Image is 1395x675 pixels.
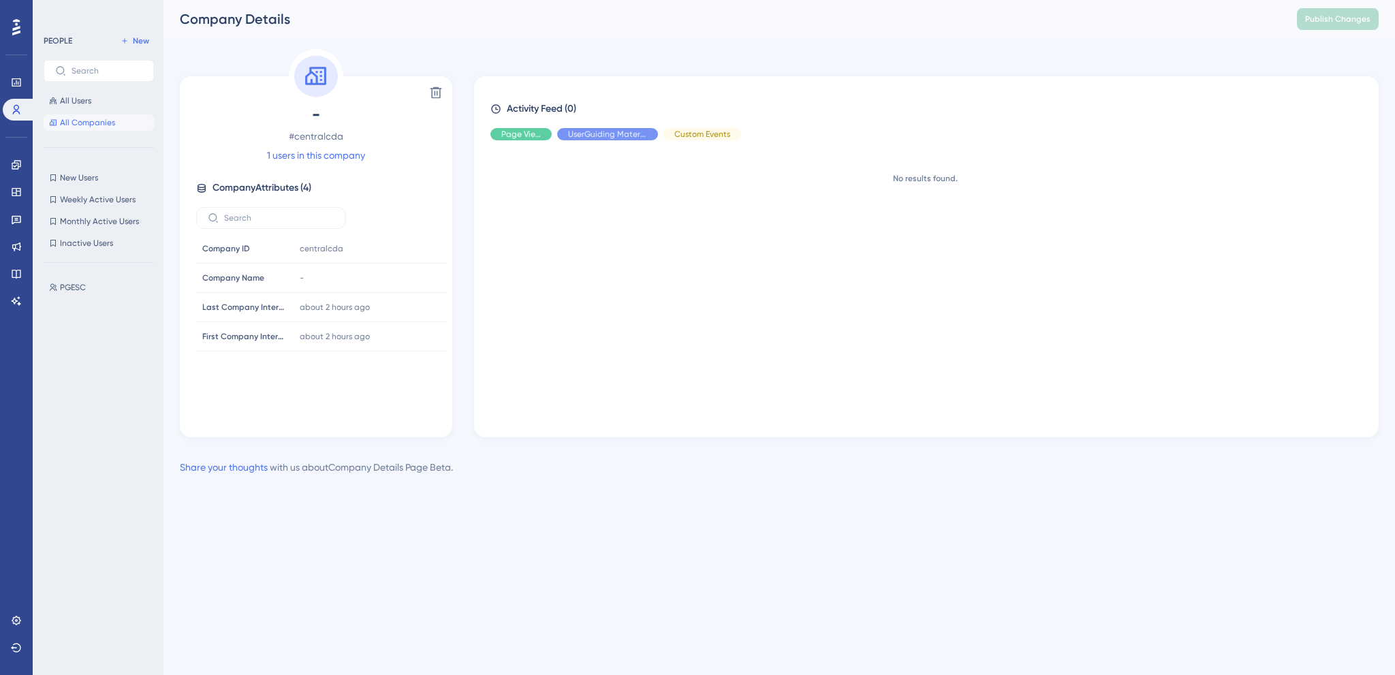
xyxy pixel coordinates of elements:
span: Page View [501,129,541,140]
button: Inactive Users [44,235,154,251]
span: Activity Feed (0) [507,101,576,117]
time: about 2 hours ago [300,302,370,312]
span: Monthly Active Users [60,216,139,227]
button: All Users [44,93,154,109]
span: Weekly Active Users [60,194,136,205]
input: Search [72,66,142,76]
span: Inactive Users [60,238,113,249]
span: PGESC [60,282,86,293]
button: Weekly Active Users [44,191,154,208]
span: Company ID [202,243,250,254]
time: about 2 hours ago [300,332,370,341]
span: - [196,104,436,125]
button: New Users [44,170,154,186]
span: UserGuiding Material [568,129,647,140]
span: New [133,35,149,46]
button: Publish Changes [1297,8,1379,30]
span: All Users [60,95,91,106]
div: Company Details [180,10,1263,29]
a: Share your thoughts [180,462,268,473]
span: Publish Changes [1305,14,1370,25]
span: Last Company Interaction [202,302,284,313]
button: Monthly Active Users [44,213,154,230]
span: centralcda [300,243,343,254]
button: PGESC [44,279,162,296]
span: Custom Events [674,129,730,140]
div: PEOPLE [44,35,72,46]
span: New Users [60,172,98,183]
span: Company Name [202,272,264,283]
button: All Companies [44,114,154,131]
div: No results found. [490,173,1360,184]
span: Company Attributes ( 4 ) [213,180,311,196]
span: # centralcda [196,128,436,144]
span: First Company Interaction [202,331,284,342]
span: All Companies [60,117,115,128]
a: 1 users in this company [267,147,365,163]
input: Search [224,213,334,223]
span: - [300,272,304,283]
button: New [116,33,154,49]
div: with us about Company Details Page Beta . [180,459,453,475]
